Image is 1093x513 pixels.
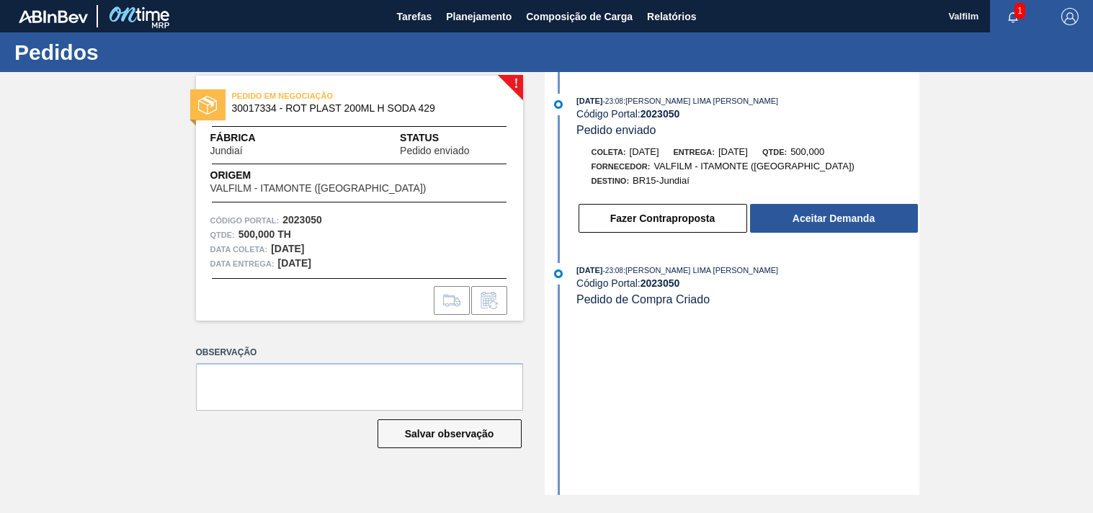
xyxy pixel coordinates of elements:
strong: 500,000 TH [238,228,291,240]
button: Aceitar Demanda [750,204,918,233]
strong: [DATE] [278,257,311,269]
span: Relatórios [647,8,696,25]
span: [DATE] [630,146,659,157]
h1: Pedidos [14,44,270,61]
span: - 23:08 [603,267,623,275]
span: Data coleta: [210,242,268,256]
span: BR15-Jundiaí [633,175,690,186]
span: Fornecedor: [592,162,651,171]
button: Fazer Contraproposta [579,204,747,233]
span: Composição de Carga [526,8,633,25]
strong: [DATE] [271,243,304,254]
span: PEDIDO EM NEGOCIAÇÃO [232,89,434,103]
span: Coleta: [592,148,626,156]
span: Pedido enviado [400,146,470,156]
span: [DATE] [718,146,748,157]
div: Código Portal: [576,277,919,289]
label: Observação [196,342,523,363]
span: [DATE] [576,266,602,275]
img: Logout [1061,8,1079,25]
span: Tarefas [396,8,432,25]
span: Código Portal: [210,213,280,228]
img: atual [554,269,563,278]
strong: 2023050 [641,277,680,289]
span: 1 [1014,3,1025,19]
strong: 2023050 [282,214,322,226]
button: Salvar observação [378,419,522,448]
span: - 23:08 [603,97,623,105]
span: 500,000 [790,146,824,157]
div: Informar alteração no pedido [471,286,507,315]
button: Notificações [990,6,1036,27]
span: Jundiaí [210,146,243,156]
span: Qtde : [210,228,235,242]
span: VALFILM - ITAMONTE ([GEOGRAPHIC_DATA]) [653,161,855,171]
span: Status [400,130,508,146]
img: atual [554,100,563,109]
span: Origem [210,168,468,183]
span: Fábrica [210,130,288,146]
span: Pedido de Compra Criado [576,293,710,305]
span: Entrega: [674,148,715,156]
span: 30017334 - ROT PLAST 200ML H SODA 429 [232,103,494,114]
span: : [PERSON_NAME] LIMA [PERSON_NAME] [623,266,778,275]
div: Ir para Composição de Carga [434,286,470,315]
strong: 2023050 [641,108,680,120]
span: VALFILM - ITAMONTE ([GEOGRAPHIC_DATA]) [210,183,427,194]
span: Pedido enviado [576,124,656,136]
span: : [PERSON_NAME] LIMA [PERSON_NAME] [623,97,778,105]
span: Planejamento [446,8,512,25]
span: Destino: [592,177,630,185]
span: Data entrega: [210,256,275,271]
span: Qtde: [762,148,787,156]
img: status [198,96,217,115]
div: Código Portal: [576,108,919,120]
img: TNhmsLtSVTkK8tSr43FrP2fwEKptu5GPRR3wAAAABJRU5ErkJggg== [19,10,88,23]
span: [DATE] [576,97,602,105]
